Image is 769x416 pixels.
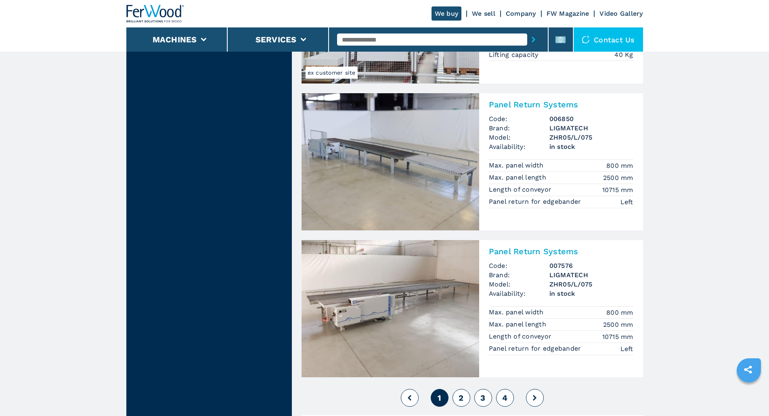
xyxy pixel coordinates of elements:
span: in stock [549,142,633,151]
span: ex customer site [306,67,358,79]
a: Panel Return Systems LIGMATECH ZHR05/L/075Panel Return SystemsCode:006850Brand:LIGMATECHModel:ZHR... [302,93,643,230]
p: Max. panel width [489,308,546,317]
span: Model: [489,133,549,142]
h2: Panel Return Systems [489,247,633,256]
button: submit-button [527,30,540,49]
em: 10715 mm [602,185,633,194]
em: Left [620,344,633,353]
p: Lifting capacity [489,50,541,59]
p: Panel return for edgebander [489,344,583,353]
em: 800 mm [606,161,633,170]
span: Code: [489,114,549,123]
p: Panel return for edgebander [489,197,583,206]
img: Panel Return Systems LIGMATECH ZHR05/L/075 [302,93,479,230]
h3: ZHR05/L/075 [549,133,633,142]
button: 3 [474,389,492,407]
a: We buy [432,6,462,21]
span: Availability: [489,289,549,298]
p: Length of conveyor [489,185,554,194]
h3: 006850 [549,114,633,123]
span: 1 [438,393,441,403]
span: 2 [459,393,463,403]
h3: LIGMATECH [549,123,633,133]
span: in stock [549,289,633,298]
p: Max. panel width [489,161,546,170]
span: 4 [502,393,507,403]
span: Brand: [489,123,549,133]
h3: ZHR05/L/075 [549,280,633,289]
h3: LIGMATECH [549,270,633,280]
a: Company [506,10,536,17]
div: Contact us [574,27,643,52]
em: 800 mm [606,308,633,317]
button: Machines [153,35,197,44]
p: Max. panel length [489,320,549,329]
img: Ferwood [126,5,184,23]
span: 3 [480,393,485,403]
iframe: Chat [735,380,763,410]
img: Contact us [582,36,590,44]
h3: 007576 [549,261,633,270]
a: We sell [472,10,495,17]
span: Availability: [489,142,549,151]
h2: Panel Return Systems [489,100,633,109]
a: FW Magazine [547,10,589,17]
p: Length of conveyor [489,332,554,341]
a: Panel Return Systems LIGMATECH ZHR05/L/075Panel Return SystemsCode:007576Brand:LIGMATECHModel:ZHR... [302,240,643,377]
em: 10715 mm [602,332,633,341]
button: Services [256,35,297,44]
em: 40 Kg [614,50,633,59]
img: Panel Return Systems LIGMATECH ZHR05/L/075 [302,240,479,377]
a: sharethis [738,360,758,380]
em: 2500 mm [603,173,633,182]
em: Left [620,197,633,207]
span: Model: [489,280,549,289]
button: 2 [453,389,470,407]
p: Max. panel length [489,173,549,182]
button: 1 [431,389,448,407]
span: Code: [489,261,549,270]
em: 2500 mm [603,320,633,329]
a: Video Gallery [599,10,643,17]
span: Brand: [489,270,549,280]
button: 4 [496,389,514,407]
